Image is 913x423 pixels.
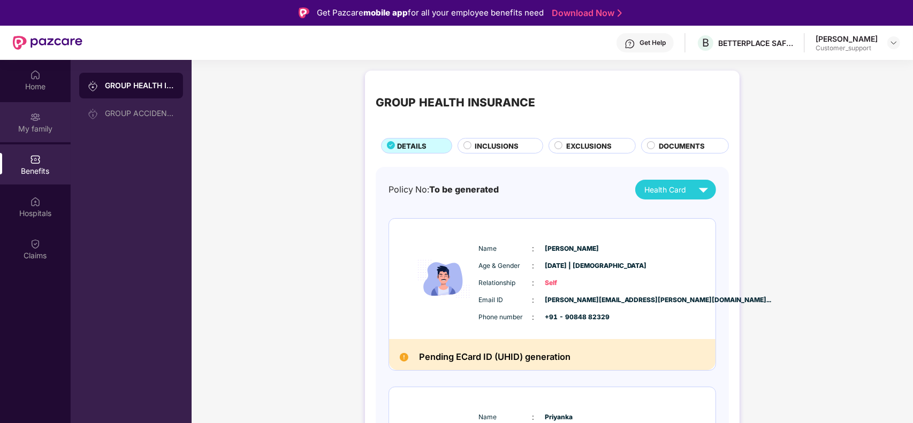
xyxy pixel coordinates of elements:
[694,180,713,199] img: svg+xml;base64,PHN2ZyB4bWxucz0iaHR0cDovL3d3dy53My5vcmcvMjAwMC9zdmciIHZpZXdCb3g9IjAgMCAyNCAyNCIgd2...
[317,6,544,19] div: Get Pazcare for all your employee benefits need
[429,184,499,195] span: To be generated
[30,70,41,80] img: svg+xml;base64,PHN2ZyBpZD0iSG9tZSIgeG1sbnM9Imh0dHA6Ly93d3cudzMub3JnLzIwMDAvc3ZnIiB3aWR0aD0iMjAiIG...
[659,141,705,151] span: DOCUMENTS
[816,44,878,52] div: Customer_support
[545,261,598,271] span: [DATE] | [DEMOGRAPHIC_DATA]
[376,94,535,112] div: GROUP HEALTH INSURANCE
[625,39,635,49] img: svg+xml;base64,PHN2ZyBpZD0iSGVscC0zMngzMiIgeG1sbnM9Imh0dHA6Ly93d3cudzMub3JnLzIwMDAvc3ZnIiB3aWR0aD...
[640,39,666,47] div: Get Help
[478,412,532,422] span: Name
[478,261,532,271] span: Age & Gender
[88,81,98,91] img: svg+xml;base64,PHN2ZyB3aWR0aD0iMjAiIGhlaWdodD0iMjAiIHZpZXdCb3g9IjAgMCAyMCAyMCIgZmlsbD0ibm9uZSIgeG...
[545,278,598,288] span: Self
[702,36,709,49] span: B
[552,7,619,19] a: Download Now
[412,229,476,328] img: icon
[30,154,41,165] img: svg+xml;base64,PHN2ZyBpZD0iQmVuZWZpdHMiIHhtbG5zPSJodHRwOi8vd3d3LnczLm9yZy8yMDAwL3N2ZyIgd2lkdGg9Ij...
[532,260,534,272] span: :
[532,277,534,289] span: :
[532,411,534,423] span: :
[13,36,82,50] img: New Pazcare Logo
[88,109,98,119] img: svg+xml;base64,PHN2ZyB3aWR0aD0iMjAiIGhlaWdodD0iMjAiIHZpZXdCb3g9IjAgMCAyMCAyMCIgZmlsbD0ibm9uZSIgeG...
[299,7,309,18] img: Logo
[545,412,598,422] span: Priyanka
[30,196,41,207] img: svg+xml;base64,PHN2ZyBpZD0iSG9zcGl0YWxzIiB4bWxucz0iaHR0cDovL3d3dy53My5vcmcvMjAwMC9zdmciIHdpZHRoPS...
[644,184,686,196] span: Health Card
[566,141,612,151] span: EXCLUSIONS
[419,350,570,365] h2: Pending ECard ID (UHID) generation
[30,239,41,249] img: svg+xml;base64,PHN2ZyBpZD0iQ2xhaW0iIHhtbG5zPSJodHRwOi8vd3d3LnczLm9yZy8yMDAwL3N2ZyIgd2lkdGg9IjIwIi...
[618,7,622,19] img: Stroke
[478,312,532,322] span: Phone number
[545,244,598,254] span: [PERSON_NAME]
[105,109,174,118] div: GROUP ACCIDENTAL INSURANCE
[889,39,898,47] img: svg+xml;base64,PHN2ZyBpZD0iRHJvcGRvd24tMzJ4MzIiIHhtbG5zPSJodHRwOi8vd3d3LnczLm9yZy8yMDAwL3N2ZyIgd2...
[532,311,534,323] span: :
[545,312,598,322] span: +91 - 90848 82329
[532,243,534,255] span: :
[478,295,532,305] span: Email ID
[363,7,408,18] strong: mobile app
[389,183,499,196] div: Policy No:
[532,294,534,306] span: :
[635,180,716,199] button: Health Card
[545,295,598,305] span: [PERSON_NAME][EMAIL_ADDRESS][PERSON_NAME][DOMAIN_NAME]...
[30,112,41,122] img: svg+xml;base64,PHN2ZyB3aWR0aD0iMjAiIGhlaWdodD0iMjAiIHZpZXdCb3g9IjAgMCAyMCAyMCIgZmlsbD0ibm9uZSIgeG...
[478,244,532,254] span: Name
[475,141,519,151] span: INCLUSIONS
[816,34,878,44] div: [PERSON_NAME]
[105,80,174,91] div: GROUP HEALTH INSURANCE
[478,278,532,288] span: Relationship
[397,141,427,151] span: DETAILS
[718,38,793,48] div: BETTERPLACE SAFETY SOLUTIONS PRIVATE LIMITED
[400,353,408,362] img: Pending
